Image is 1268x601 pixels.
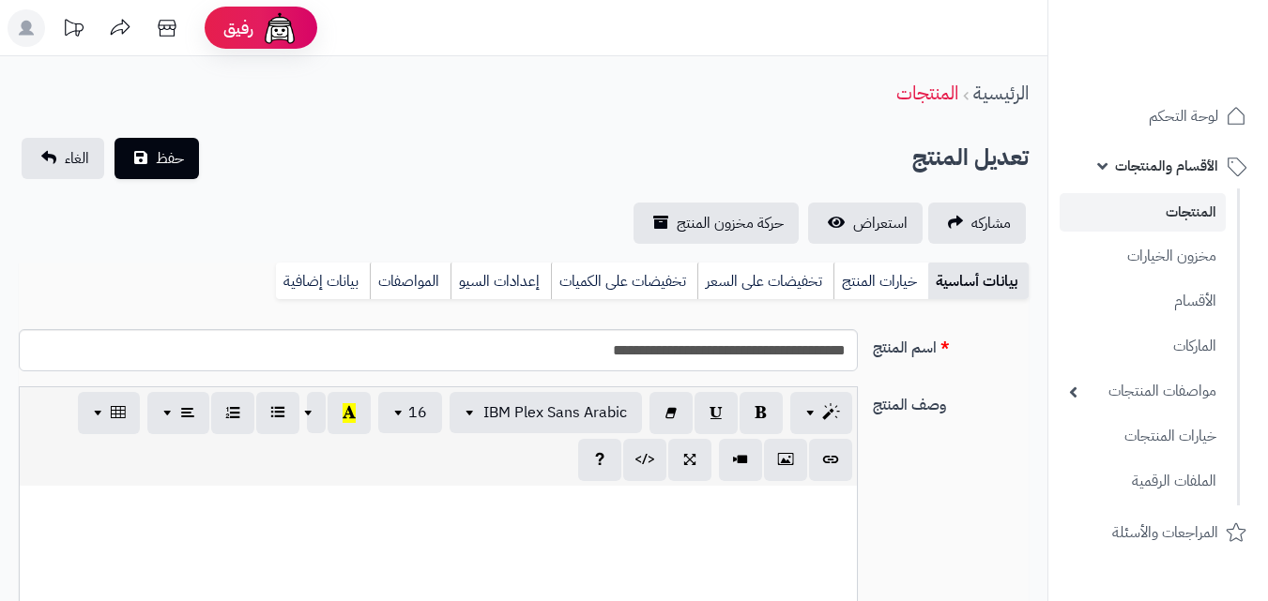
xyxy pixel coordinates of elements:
[634,203,799,244] a: حركة مخزون المنتج
[276,263,370,300] a: بيانات إضافية
[450,392,642,433] button: IBM Plex Sans Arabic
[677,212,784,234] span: حركة مخزون المنتج
[1060,326,1226,367] a: الماركات
[22,138,104,179] a: الغاء
[261,9,298,47] img: ai-face.png
[370,263,451,300] a: المواصفات
[1060,510,1257,555] a: المراجعات والأسئلة
[928,203,1026,244] a: مشاركه
[551,263,697,300] a: تخفيضات على الكميات
[65,147,89,170] span: الغاء
[1140,14,1250,53] img: logo-2.png
[1060,94,1257,139] a: لوحة التحكم
[115,138,199,179] button: حفظ
[973,79,1029,107] a: الرئيسية
[156,147,184,170] span: حفظ
[1149,103,1218,129] span: لوحة التحكم
[378,392,442,433] button: 16
[1060,416,1226,457] a: خيارات المنتجات
[1060,371,1226,412] a: مواصفات المنتجات
[853,212,908,234] span: استعراض
[928,263,1029,300] a: بيانات أساسية
[223,17,253,39] span: رفيق
[833,263,928,300] a: خيارات المنتج
[697,263,833,300] a: تخفيضات على السعر
[1112,519,1218,546] span: المراجعات والأسئلة
[1060,281,1226,322] a: الأقسام
[1060,193,1226,232] a: المنتجات
[1060,236,1226,277] a: مخزون الخيارات
[483,401,627,424] span: IBM Plex Sans Arabic
[912,139,1029,177] h2: تعديل المنتج
[865,386,1036,416] label: وصف المنتج
[1060,461,1226,502] a: الملفات الرقمية
[808,203,923,244] a: استعراض
[50,9,97,52] a: تحديثات المنصة
[1115,153,1218,179] span: الأقسام والمنتجات
[408,401,427,424] span: 16
[865,329,1036,359] label: اسم المنتج
[971,212,1011,234] span: مشاركه
[896,79,958,107] a: المنتجات
[451,263,551,300] a: إعدادات السيو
